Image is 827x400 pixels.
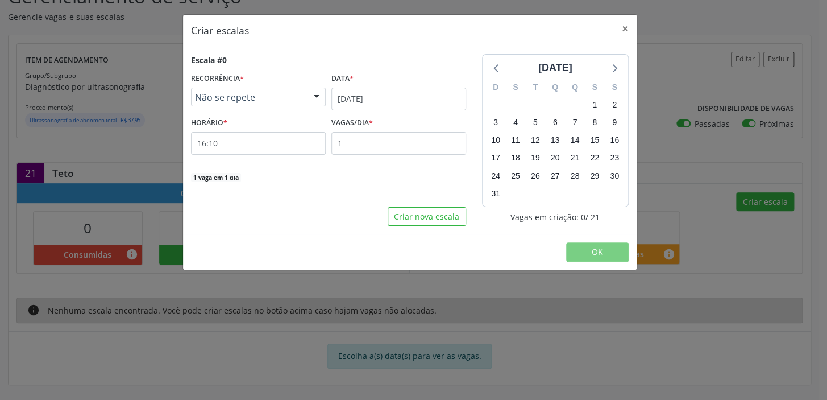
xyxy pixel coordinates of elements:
label: VAGAS/DIA [331,114,373,132]
span: quinta-feira, 7 de agosto de 2025 [567,115,583,131]
span: sexta-feira, 29 de agosto de 2025 [587,168,602,184]
input: 00:00 [191,132,326,155]
span: domingo, 3 de agosto de 2025 [488,115,504,131]
label: Data [331,70,354,88]
span: sábado, 23 de agosto de 2025 [606,150,622,166]
div: S [505,79,525,96]
button: Close [614,15,637,43]
span: OK [592,246,603,257]
span: domingo, 24 de agosto de 2025 [488,168,504,184]
span: domingo, 17 de agosto de 2025 [488,150,504,166]
div: S [585,79,605,96]
span: Não se repete [195,92,302,103]
div: Q [565,79,585,96]
div: S [605,79,625,96]
h5: Criar escalas [191,23,249,38]
span: sábado, 30 de agosto de 2025 [606,168,622,184]
span: segunda-feira, 25 de agosto de 2025 [508,168,523,184]
span: 1 vaga em 1 dia [191,173,241,182]
span: sexta-feira, 8 de agosto de 2025 [587,115,602,131]
span: / 21 [585,211,600,223]
span: segunda-feira, 11 de agosto de 2025 [508,133,523,149]
button: OK [566,242,629,262]
label: RECORRÊNCIA [191,70,244,88]
button: Criar nova escala [388,207,466,226]
span: terça-feira, 5 de agosto de 2025 [527,115,543,131]
div: Q [545,79,565,96]
span: sábado, 16 de agosto de 2025 [606,133,622,149]
div: Escala #0 [191,54,227,66]
span: quarta-feira, 13 de agosto de 2025 [547,133,563,149]
span: terça-feira, 12 de agosto de 2025 [527,133,543,149]
span: quinta-feira, 28 de agosto de 2025 [567,168,583,184]
span: quinta-feira, 21 de agosto de 2025 [567,150,583,166]
span: segunda-feira, 18 de agosto de 2025 [508,150,523,166]
span: sábado, 9 de agosto de 2025 [606,115,622,131]
span: sexta-feira, 22 de agosto de 2025 [587,150,602,166]
span: quarta-feira, 27 de agosto de 2025 [547,168,563,184]
label: HORÁRIO [191,114,227,132]
span: domingo, 31 de agosto de 2025 [488,185,504,201]
div: Vagas em criação: 0 [482,211,629,223]
span: sábado, 2 de agosto de 2025 [606,97,622,113]
span: quarta-feira, 6 de agosto de 2025 [547,115,563,131]
div: D [486,79,506,96]
input: Selecione uma data [331,88,466,110]
span: terça-feira, 19 de agosto de 2025 [527,150,543,166]
span: sexta-feira, 15 de agosto de 2025 [587,133,602,149]
span: domingo, 10 de agosto de 2025 [488,133,504,149]
span: quarta-feira, 20 de agosto de 2025 [547,150,563,166]
span: segunda-feira, 4 de agosto de 2025 [508,115,523,131]
span: sexta-feira, 1 de agosto de 2025 [587,97,602,113]
div: [DATE] [534,60,577,76]
span: terça-feira, 26 de agosto de 2025 [527,168,543,184]
div: T [525,79,545,96]
span: quinta-feira, 14 de agosto de 2025 [567,133,583,149]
